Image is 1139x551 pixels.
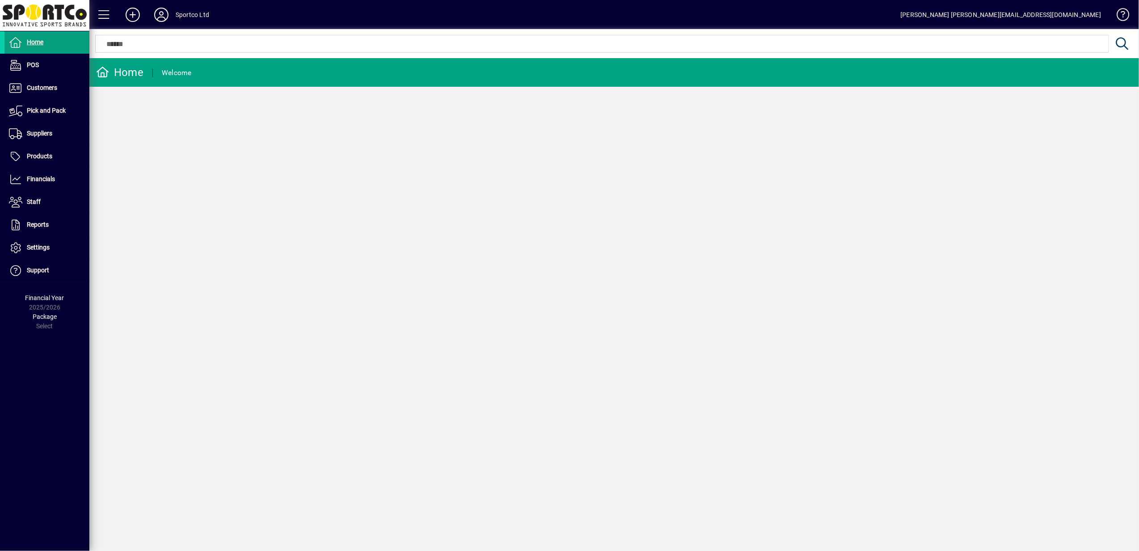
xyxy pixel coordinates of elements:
[96,65,143,80] div: Home
[27,244,50,251] span: Settings
[176,8,209,22] div: Sportco Ltd
[27,107,66,114] span: Pick and Pack
[27,198,41,205] span: Staff
[27,267,49,274] span: Support
[27,221,49,228] span: Reports
[1110,2,1128,31] a: Knowledge Base
[118,7,147,23] button: Add
[27,130,52,137] span: Suppliers
[4,259,89,282] a: Support
[4,123,89,145] a: Suppliers
[147,7,176,23] button: Profile
[33,313,57,320] span: Package
[27,84,57,91] span: Customers
[27,38,43,46] span: Home
[900,8,1101,22] div: [PERSON_NAME] [PERSON_NAME][EMAIL_ADDRESS][DOMAIN_NAME]
[27,61,39,68] span: POS
[4,54,89,76] a: POS
[4,237,89,259] a: Settings
[4,191,89,213] a: Staff
[4,77,89,99] a: Customers
[162,66,192,80] div: Welcome
[27,175,55,182] span: Financials
[4,214,89,236] a: Reports
[4,145,89,168] a: Products
[4,100,89,122] a: Pick and Pack
[25,294,64,301] span: Financial Year
[27,153,52,160] span: Products
[4,168,89,191] a: Financials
